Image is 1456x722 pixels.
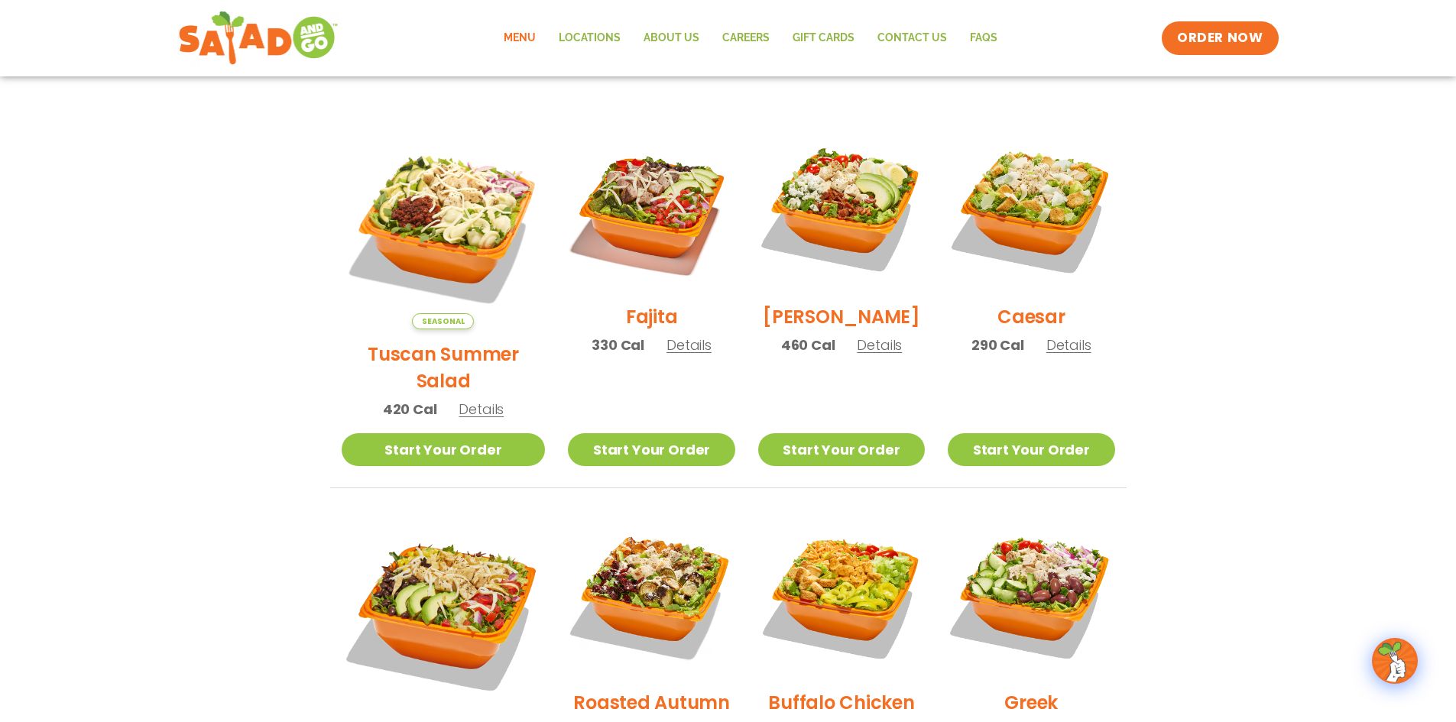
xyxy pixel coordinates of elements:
[573,689,730,716] h2: Roasted Autumn
[1373,639,1416,682] img: wpChatIcon
[1004,689,1058,716] h2: Greek
[1162,21,1278,55] a: ORDER NOW
[342,433,546,466] a: Start Your Order
[781,335,835,355] span: 460 Cal
[492,21,1009,56] nav: Menu
[948,125,1114,292] img: Product photo for Caesar Salad
[1177,29,1263,47] span: ORDER NOW
[948,511,1114,678] img: Product photo for Greek Salad
[997,303,1065,330] h2: Caesar
[632,21,711,56] a: About Us
[866,21,958,56] a: Contact Us
[342,125,546,329] img: Product photo for Tuscan Summer Salad
[342,511,546,715] img: Product photo for BBQ Ranch Salad
[666,335,712,355] span: Details
[971,335,1024,355] span: 290 Cal
[592,335,644,355] span: 330 Cal
[1046,335,1091,355] span: Details
[178,8,339,69] img: new-SAG-logo-768×292
[758,433,925,466] a: Start Your Order
[758,511,925,678] img: Product photo for Buffalo Chicken Salad
[547,21,632,56] a: Locations
[383,399,437,419] span: 420 Cal
[568,433,734,466] a: Start Your Order
[711,21,781,56] a: Careers
[758,125,925,292] img: Product photo for Cobb Salad
[342,341,546,394] h2: Tuscan Summer Salad
[763,303,920,330] h2: [PERSON_NAME]
[459,400,504,419] span: Details
[948,433,1114,466] a: Start Your Order
[492,21,547,56] a: Menu
[768,689,914,716] h2: Buffalo Chicken
[857,335,902,355] span: Details
[412,313,474,329] span: Seasonal
[568,511,734,678] img: Product photo for Roasted Autumn Salad
[568,125,734,292] img: Product photo for Fajita Salad
[626,303,678,330] h2: Fajita
[958,21,1009,56] a: FAQs
[781,21,866,56] a: GIFT CARDS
